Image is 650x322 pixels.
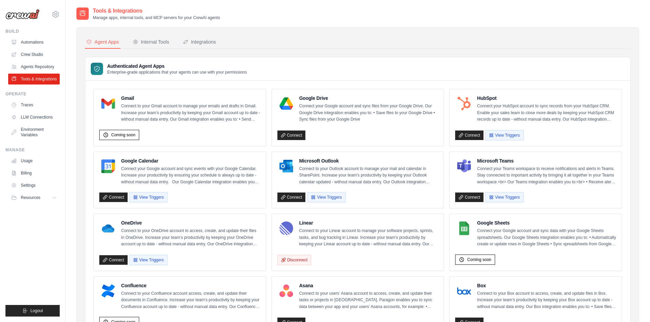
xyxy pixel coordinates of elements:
a: Connect [99,255,128,265]
p: Enterprise-grade applications that your agents can use with your permissions [107,70,247,75]
a: Connect [277,131,306,140]
img: OneDrive Logo [101,221,115,235]
p: Connect to your Confluence account access, create, and update their documents in Confluence. Incr... [121,290,260,310]
div: Manage [5,147,60,153]
img: Confluence Logo [101,284,115,298]
p: Connect your Google account and sync files from your Google Drive. Our Google Drive integration e... [299,103,438,123]
a: Connect [455,131,483,140]
img: Google Calendar Logo [101,159,115,173]
a: Connect [99,193,128,202]
h4: Confluence [121,282,260,289]
h4: Google Sheets [477,219,616,226]
p: Connect to your users’ Asana account to access, create, and update their tasks or projects in [GE... [299,290,438,310]
img: Google Sheets Logo [457,221,471,235]
a: Connect [277,193,306,202]
p: Connect to your Box account to access, create, and update files in Box. Increase your team’s prod... [477,290,616,310]
h4: OneDrive [121,219,260,226]
button: View Triggers [129,255,168,265]
a: Tools & Integrations [8,74,60,85]
h4: Linear [299,219,438,226]
h4: Box [477,282,616,289]
span: Logout [30,308,43,313]
p: Connect your Google account and sync data with your Google Sheets spreadsheets. Our Google Sheets... [477,228,616,248]
h4: Gmail [121,95,260,102]
p: Connect your HubSpot account to sync records from your HubSpot CRM. Enable your sales team to clo... [477,103,616,123]
p: Connect to your Gmail account to manage your emails and drafts in Gmail. Increase your team’s pro... [121,103,260,123]
button: View Triggers [485,130,523,140]
a: Settings [8,180,60,191]
button: Resources [8,192,60,203]
a: Billing [8,168,60,179]
button: Internal Tools [131,36,171,49]
a: Automations [8,37,60,48]
button: View Triggers [307,192,345,202]
h3: Authenticated Agent Apps [107,63,247,70]
img: Microsoft Outlook Logo [279,159,293,173]
img: HubSpot Logo [457,97,471,110]
h2: Tools & Integrations [93,7,220,15]
div: Operate [5,91,60,97]
img: Asana Logo [279,284,293,298]
a: Environment Variables [8,124,60,140]
p: Manage apps, internal tools, and MCP servers for your CrewAI agents [93,15,220,20]
p: Connect to your OneDrive account to access, create, and update their files in OneDrive. Increase ... [121,228,260,248]
p: Connect to your Outlook account to manage your mail and calendar in SharePoint. Increase your tea... [299,166,438,186]
span: Resources [21,195,40,200]
p: Connect to your Linear account to manage your software projects, sprints, tasks, and bug tracking... [299,228,438,248]
h4: HubSpot [477,95,616,102]
img: Microsoft Teams Logo [457,159,471,173]
div: Integrations [183,39,216,45]
a: Usage [8,155,60,166]
p: Connect your Teams workspace to receive notifications and alerts in Teams. Stay connected to impo... [477,166,616,186]
a: Connect [455,193,483,202]
h4: Google Calendar [121,157,260,164]
div: Build [5,29,60,34]
a: Traces [8,99,60,110]
button: View Triggers [485,192,523,202]
img: Box Logo [457,284,471,298]
h4: Google Drive [299,95,438,102]
a: Crew Studio [8,49,60,60]
button: Logout [5,305,60,317]
div: Internal Tools [133,39,169,45]
span: Coming soon [111,132,135,138]
div: Agent Apps [86,39,119,45]
h4: Microsoft Teams [477,157,616,164]
img: Gmail Logo [101,97,115,110]
h4: Asana [299,282,438,289]
a: LLM Connections [8,112,60,123]
a: Agents Repository [8,61,60,72]
button: Integrations [182,36,217,49]
button: View Triggers [129,192,168,202]
img: Linear Logo [279,221,293,235]
h4: Microsoft Outlook [299,157,438,164]
span: Coming soon [467,257,491,262]
button: Disconnect [277,255,311,265]
button: Agent Apps [85,36,120,49]
img: Google Drive Logo [279,97,293,110]
p: Connect your Google account and sync events with your Google Calendar. Increase your productivity... [121,166,260,186]
img: Logo [5,9,40,19]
